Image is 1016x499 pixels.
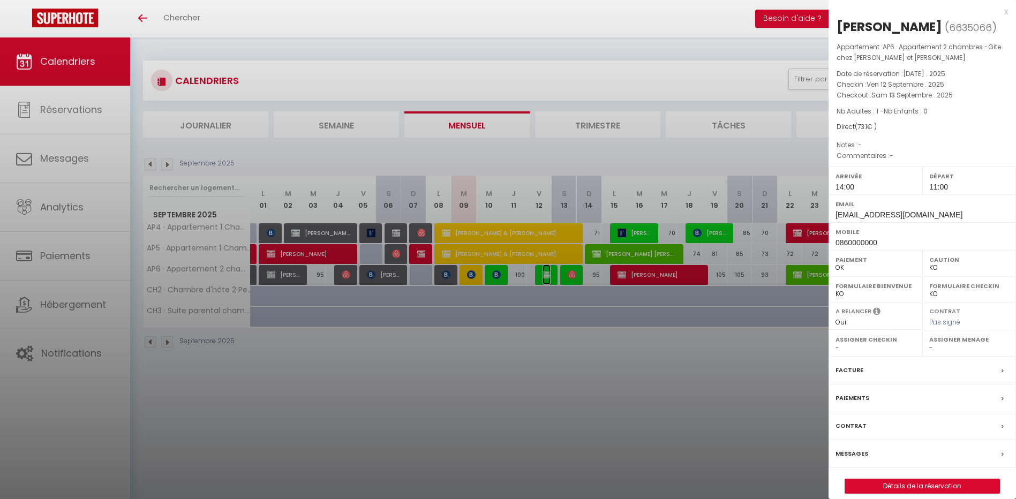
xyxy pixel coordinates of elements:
label: Paiements [836,392,869,404]
label: Facture [836,365,863,376]
label: Départ [929,171,1009,182]
span: 0860000000 [836,238,877,247]
div: Direct [837,122,1008,132]
p: Date de réservation : [837,69,1008,79]
label: Messages [836,448,868,459]
p: Appartement : [837,42,1008,63]
label: A relancer [836,307,871,316]
div: x [829,5,1008,18]
span: [DATE] . 2025 [903,69,945,78]
button: Détails de la réservation [845,479,1000,494]
label: Formulaire Bienvenue [836,281,915,291]
span: Ven 12 Septembre . 2025 [867,80,944,89]
span: 14:00 [836,183,854,191]
label: Formulaire Checkin [929,281,1009,291]
span: ( € ) [855,122,877,131]
span: [EMAIL_ADDRESS][DOMAIN_NAME] [836,210,962,219]
label: Arrivée [836,171,915,182]
span: Nb Enfants : 0 [884,107,928,116]
span: 73.1 [857,122,867,131]
label: Paiement [836,254,915,265]
button: Ouvrir le widget de chat LiveChat [9,4,41,36]
p: Checkin : [837,79,1008,90]
span: - [858,140,862,149]
span: Nb Adultes : 1 - [837,107,928,116]
span: Pas signé [929,317,960,327]
i: Sélectionner OUI si vous souhaiter envoyer les séquences de messages post-checkout [873,307,880,319]
label: Mobile [836,226,1009,237]
label: Contrat [836,420,867,432]
label: Email [836,199,1009,209]
span: 6635066 [949,21,992,34]
p: Notes : [837,140,1008,150]
span: 11:00 [929,183,948,191]
label: Contrat [929,307,960,314]
span: ( ) [945,20,997,35]
a: Détails de la réservation [845,479,999,493]
span: Sam 13 Septembre . 2025 [871,90,953,100]
span: - [890,151,893,160]
label: Assigner Menage [929,334,1009,345]
p: Commentaires : [837,150,1008,161]
label: Caution [929,254,1009,265]
p: Checkout : [837,90,1008,101]
label: Assigner Checkin [836,334,915,345]
span: AP6 · Appartement 2 chambres -Gite chez [PERSON_NAME] et [PERSON_NAME] [837,42,1001,62]
div: [PERSON_NAME] [837,18,942,35]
